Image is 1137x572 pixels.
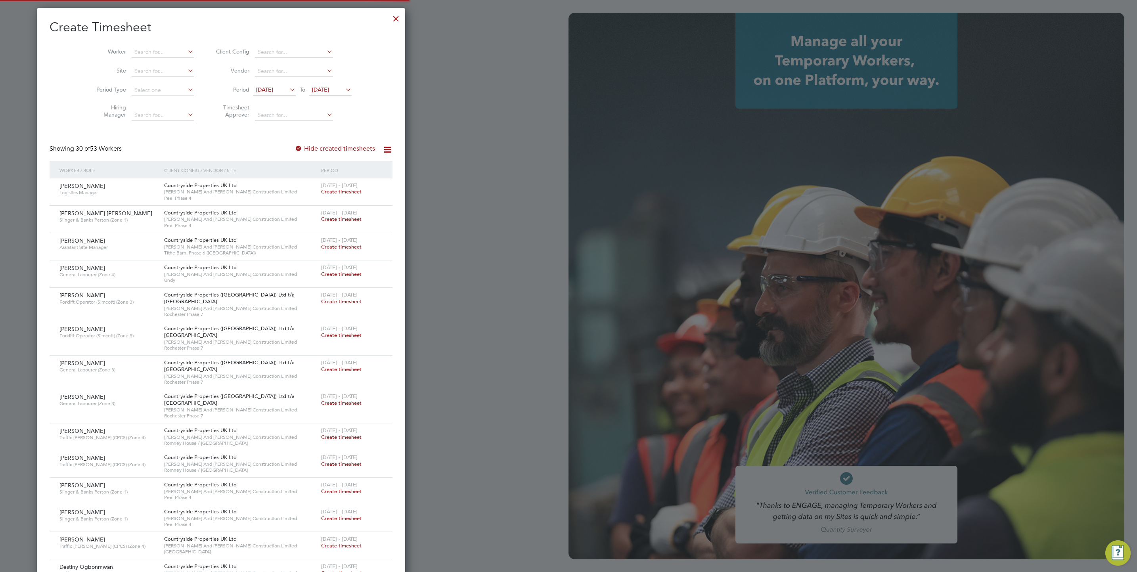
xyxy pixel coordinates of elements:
[164,407,317,413] span: [PERSON_NAME] And [PERSON_NAME] Construction Limited
[214,86,249,93] label: Period
[59,210,152,217] span: [PERSON_NAME] [PERSON_NAME]
[164,481,237,488] span: Countryside Properties UK Ltd
[164,237,237,243] span: Countryside Properties UK Ltd
[164,195,317,201] span: Peel Phase 4
[214,67,249,74] label: Vendor
[164,182,237,189] span: Countryside Properties UK Ltd
[90,67,126,74] label: Site
[321,536,358,542] span: [DATE] - [DATE]
[164,244,317,250] span: [PERSON_NAME] And [PERSON_NAME] Construction Limited
[321,264,358,271] span: [DATE] - [DATE]
[59,509,105,516] span: [PERSON_NAME]
[164,488,317,495] span: [PERSON_NAME] And [PERSON_NAME] Construction Limited
[214,104,249,118] label: Timesheet Approver
[164,325,295,339] span: Countryside Properties ([GEOGRAPHIC_DATA]) Ltd t/a [GEOGRAPHIC_DATA]
[321,271,362,277] span: Create timesheet
[132,85,194,96] input: Select one
[59,217,158,223] span: Slinger & Banks Person (Zone 1)
[57,161,162,179] div: Worker / Role
[59,489,158,495] span: Slinger & Banks Person (Zone 1)
[321,488,362,495] span: Create timesheet
[164,521,317,528] span: Peel Phase 4
[321,216,362,222] span: Create timesheet
[90,104,126,118] label: Hiring Manager
[164,427,237,434] span: Countryside Properties UK Ltd
[132,47,194,58] input: Search for...
[312,86,329,93] span: [DATE]
[164,216,317,222] span: [PERSON_NAME] And [PERSON_NAME] Construction Limited
[164,454,237,461] span: Countryside Properties UK Ltd
[59,454,105,461] span: [PERSON_NAME]
[164,359,295,373] span: Countryside Properties ([GEOGRAPHIC_DATA]) Ltd t/a [GEOGRAPHIC_DATA]
[255,66,333,77] input: Search for...
[321,359,358,366] span: [DATE] - [DATE]
[255,47,333,58] input: Search for...
[321,325,358,332] span: [DATE] - [DATE]
[76,145,122,153] span: 53 Workers
[59,292,105,299] span: [PERSON_NAME]
[321,393,358,400] span: [DATE] - [DATE]
[59,393,105,400] span: [PERSON_NAME]
[164,543,317,549] span: [PERSON_NAME] And [PERSON_NAME] Construction Limited
[164,222,317,229] span: Peel Phase 4
[164,508,237,515] span: Countryside Properties UK Ltd
[164,379,317,385] span: Rochester Phase 7
[59,182,105,189] span: [PERSON_NAME]
[321,188,362,195] span: Create timesheet
[256,86,273,93] span: [DATE]
[321,291,358,298] span: [DATE] - [DATE]
[164,189,317,195] span: [PERSON_NAME] And [PERSON_NAME] Construction Limited
[321,563,358,570] span: [DATE] - [DATE]
[297,84,308,95] span: To
[59,461,158,468] span: Traffic [PERSON_NAME] (CPCS) (Zone 4)
[164,563,237,570] span: Countryside Properties UK Ltd
[59,543,158,549] span: Traffic [PERSON_NAME] (CPCS) (Zone 4)
[321,427,358,434] span: [DATE] - [DATE]
[321,461,362,467] span: Create timesheet
[59,482,105,489] span: [PERSON_NAME]
[59,367,158,373] span: General Labourer (Zone 3)
[59,237,105,244] span: [PERSON_NAME]
[321,243,362,250] span: Create timesheet
[59,333,158,339] span: Forklift Operator (Simcott) (Zone 3)
[164,467,317,473] span: Romney House / [GEOGRAPHIC_DATA]
[59,299,158,305] span: Forklift Operator (Simcott) (Zone 3)
[164,305,317,312] span: [PERSON_NAME] And [PERSON_NAME] Construction Limited
[319,161,385,179] div: Period
[321,366,362,373] span: Create timesheet
[164,209,237,216] span: Countryside Properties UK Ltd
[59,434,158,441] span: Traffic [PERSON_NAME] (CPCS) (Zone 4)
[321,434,362,440] span: Create timesheet
[164,536,237,542] span: Countryside Properties UK Ltd
[164,434,317,440] span: [PERSON_NAME] And [PERSON_NAME] Construction Limited
[164,345,317,351] span: Rochester Phase 7
[321,515,362,522] span: Create timesheet
[59,189,158,196] span: Logistics Manager
[132,66,194,77] input: Search for...
[321,400,362,406] span: Create timesheet
[321,481,358,488] span: [DATE] - [DATE]
[164,515,317,522] span: [PERSON_NAME] And [PERSON_NAME] Construction Limited
[59,244,158,251] span: Assistant Site Manager
[164,250,317,256] span: Tithe Barn, Phase 6 ([GEOGRAPHIC_DATA])
[162,161,319,179] div: Client Config / Vendor / Site
[1105,540,1131,566] button: Engage Resource Center
[164,277,317,283] span: Undy
[59,360,105,367] span: [PERSON_NAME]
[164,264,237,271] span: Countryside Properties UK Ltd
[164,549,317,555] span: [GEOGRAPHIC_DATA]
[321,332,362,339] span: Create timesheet
[59,516,158,522] span: Slinger & Banks Person (Zone 1)
[59,272,158,278] span: General Labourer (Zone 4)
[321,237,358,243] span: [DATE] - [DATE]
[50,19,392,36] h2: Create Timesheet
[90,86,126,93] label: Period Type
[59,325,105,333] span: [PERSON_NAME]
[295,145,375,153] label: Hide created timesheets
[59,400,158,407] span: General Labourer (Zone 3)
[164,440,317,446] span: Romney House / [GEOGRAPHIC_DATA]
[321,454,358,461] span: [DATE] - [DATE]
[164,393,295,406] span: Countryside Properties ([GEOGRAPHIC_DATA]) Ltd t/a [GEOGRAPHIC_DATA]
[164,413,317,419] span: Rochester Phase 7
[321,182,358,189] span: [DATE] - [DATE]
